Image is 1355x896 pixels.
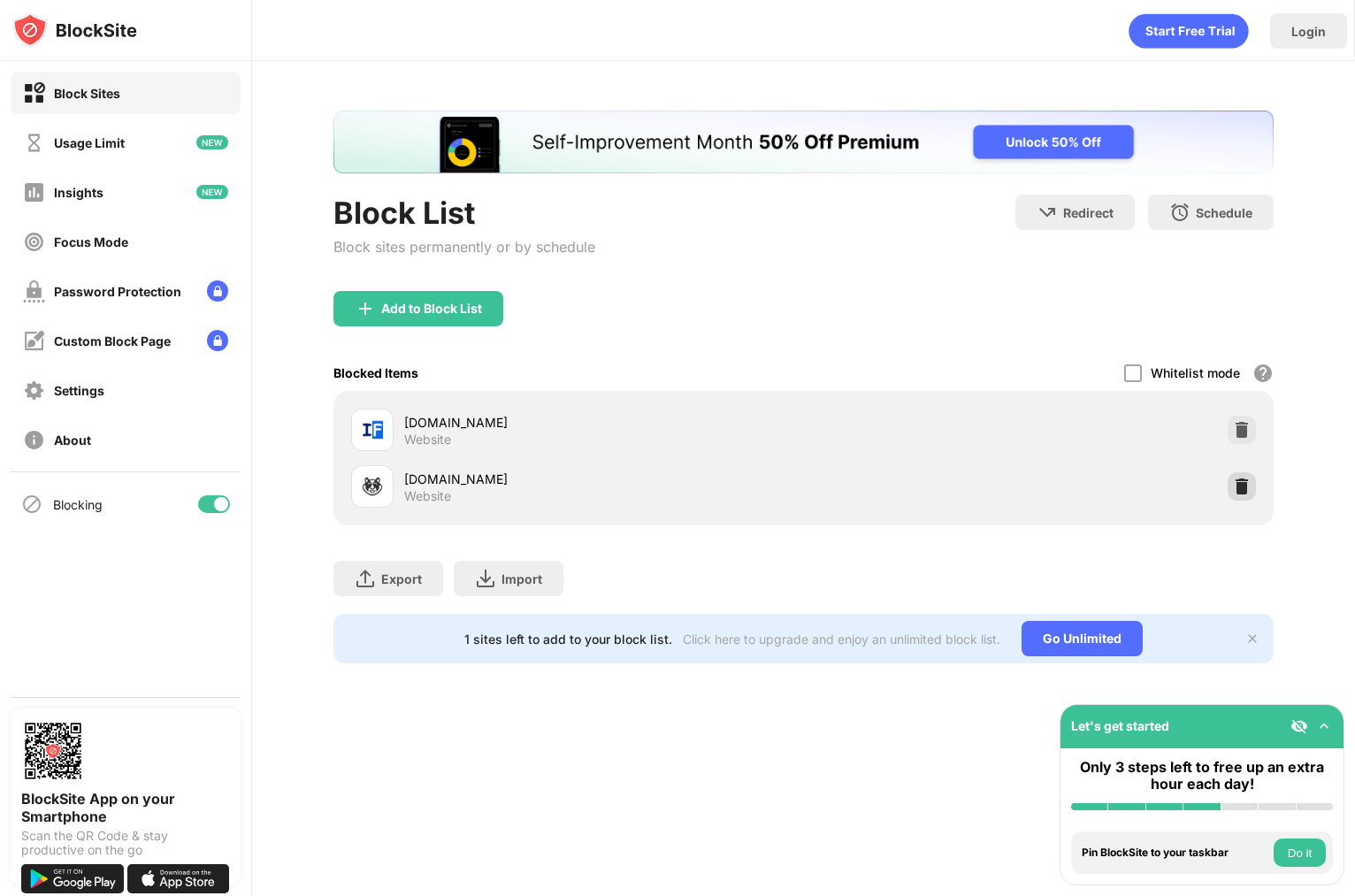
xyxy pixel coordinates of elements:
[381,571,422,586] div: Export
[404,488,451,504] div: Website
[683,632,1000,647] div: Click here to upgrade and enjoy an unlimited block list.
[21,790,230,825] div: BlockSite App on your Smartphone
[23,231,45,253] img: focus-off.svg
[23,82,45,104] img: block-on.svg
[127,864,230,893] img: download-on-the-app-store.svg
[54,234,128,249] div: Focus Mode
[333,195,595,231] div: Block List
[21,829,230,857] div: Scan the QR Code & stay productive on the go
[23,429,45,451] img: about-off.svg
[1315,717,1333,735] img: omni-setup-toggle.svg
[1196,205,1252,220] div: Schedule
[404,413,804,432] div: [DOMAIN_NAME]
[1291,24,1326,39] div: Login
[362,476,383,497] img: favicons
[1245,632,1259,646] img: x-button.svg
[207,280,228,302] img: lock-menu.svg
[196,135,228,149] img: new-icon.svg
[23,379,45,402] img: settings-off.svg
[23,181,45,203] img: insights-off.svg
[23,330,45,352] img: customize-block-page-off.svg
[404,432,451,448] div: Website
[54,135,125,150] div: Usage Limit
[21,719,85,783] img: options-page-qr-code.png
[53,497,103,512] div: Blocking
[333,238,595,256] div: Block sites permanently or by schedule
[54,185,103,200] div: Insights
[1274,839,1326,867] button: Do it
[1151,365,1240,380] div: Whitelist mode
[1290,717,1308,735] img: eye-not-visible.svg
[196,185,228,199] img: new-icon.svg
[1063,205,1114,220] div: Redirect
[362,419,383,440] img: favicons
[333,365,418,380] div: Blocked Items
[1071,759,1333,793] div: Only 3 steps left to free up an extra hour each day!
[1022,621,1143,656] div: Go Unlimited
[1129,13,1249,49] div: animation
[501,571,542,586] div: Import
[1071,718,1169,733] div: Let's get started
[1082,846,1269,859] div: Pin BlockSite to your taskbar
[54,433,91,448] div: About
[404,470,804,488] div: [DOMAIN_NAME]
[21,864,124,893] img: get-it-on-google-play.svg
[464,632,672,647] div: 1 sites left to add to your block list.
[54,284,181,299] div: Password Protection
[54,333,171,348] div: Custom Block Page
[207,330,228,351] img: lock-menu.svg
[12,12,137,48] img: logo-blocksite.svg
[23,132,45,154] img: time-usage-off.svg
[21,494,42,515] img: blocking-icon.svg
[54,86,120,101] div: Block Sites
[23,280,45,302] img: password-protection-off.svg
[333,111,1274,173] iframe: Banner
[381,302,482,316] div: Add to Block List
[54,383,104,398] div: Settings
